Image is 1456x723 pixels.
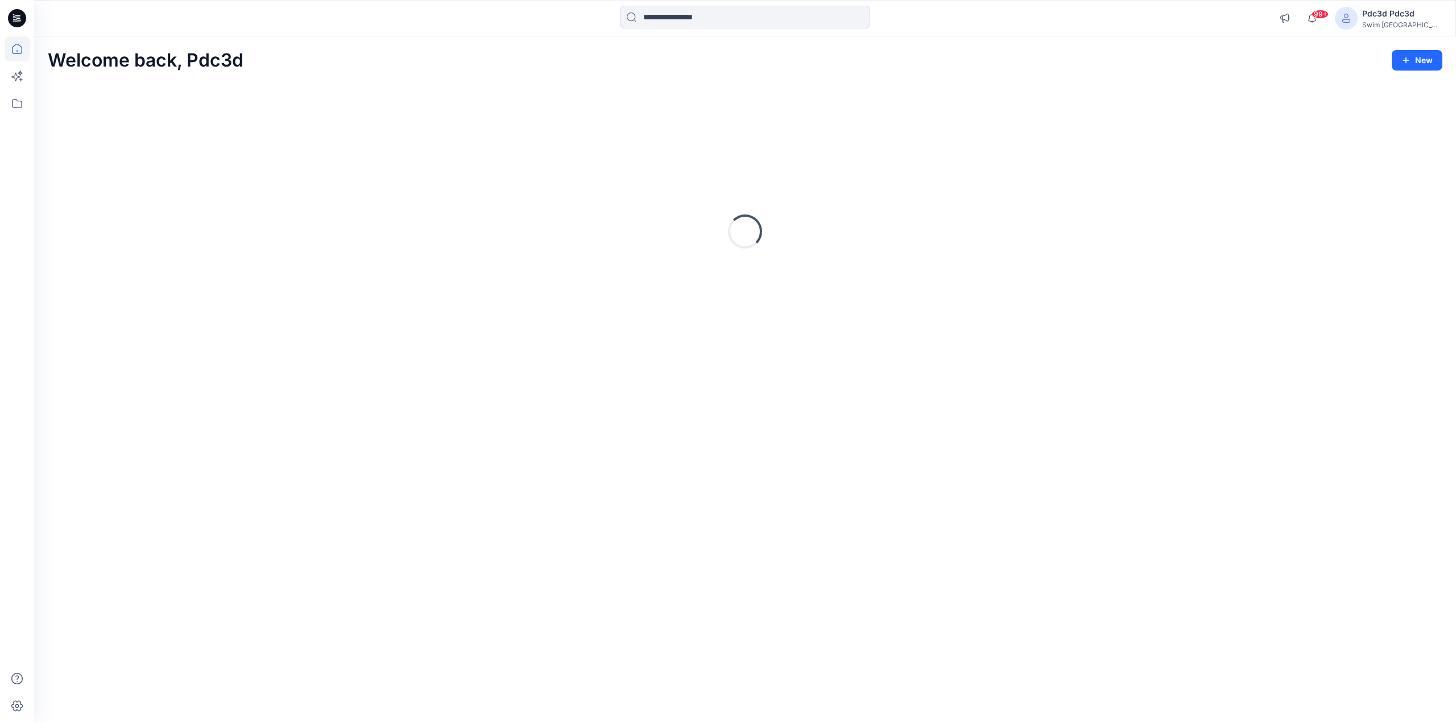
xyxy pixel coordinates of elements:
div: Swim [GEOGRAPHIC_DATA] [1362,20,1442,29]
button: New [1392,50,1442,71]
svg: avatar [1342,14,1351,23]
div: Pdc3d Pdc3d [1362,7,1442,20]
h2: Welcome back, Pdc3d [48,50,243,71]
span: 99+ [1312,10,1329,19]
